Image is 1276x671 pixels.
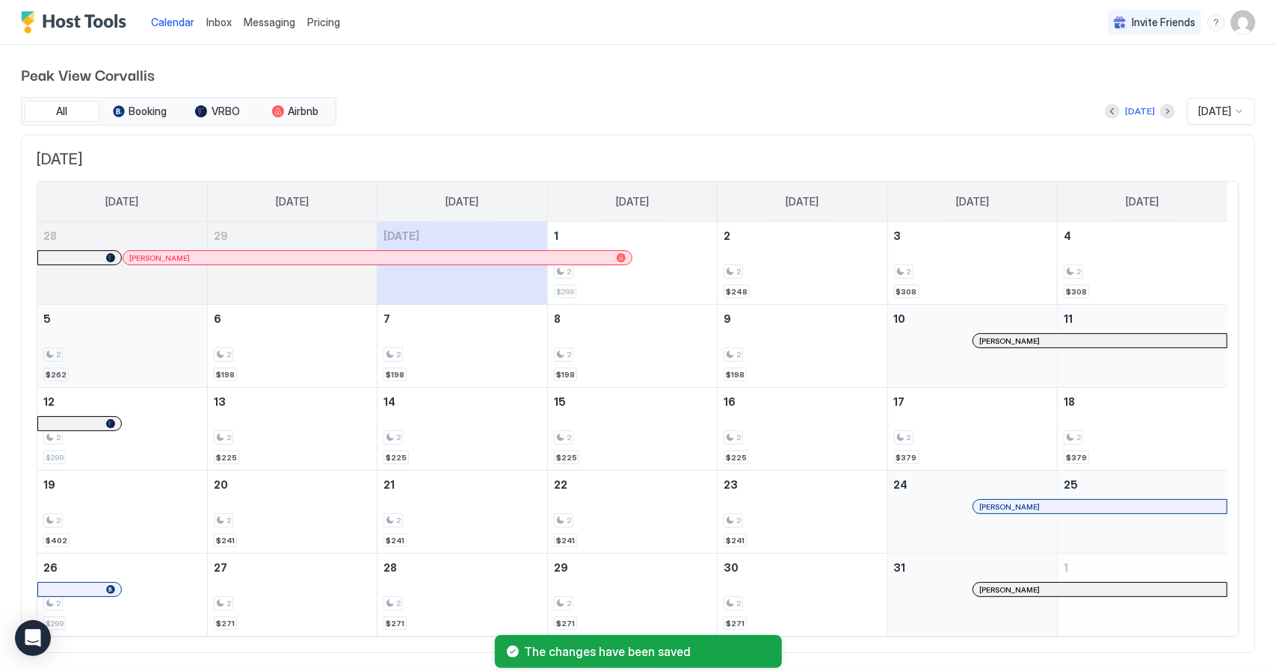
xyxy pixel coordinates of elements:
a: October 28, 2025 [377,554,546,581]
a: October 2, 2025 [718,222,887,250]
button: Booking [102,101,177,122]
span: 14 [383,395,395,408]
span: $308 [1066,287,1087,297]
span: 2 [1076,433,1081,442]
span: Invite Friends [1132,16,1195,29]
span: [PERSON_NAME] [979,336,1040,346]
span: [DATE] [1126,195,1159,208]
span: $308 [896,287,917,297]
span: 2 [736,433,741,442]
span: 2 [56,350,61,359]
span: 16 [724,395,736,408]
span: 24 [894,478,908,491]
td: October 6, 2025 [207,305,377,388]
a: Tuesday [431,182,494,222]
span: $225 [556,453,577,463]
td: October 29, 2025 [547,554,717,637]
td: September 29, 2025 [207,222,377,305]
a: October 20, 2025 [208,471,377,498]
span: [DATE] [105,195,138,208]
div: [PERSON_NAME] [979,502,1221,512]
td: October 25, 2025 [1058,471,1227,554]
span: 21 [383,478,395,491]
span: $299 [46,453,64,463]
div: menu [1207,13,1225,31]
span: $198 [216,370,235,380]
span: 2 [226,350,231,359]
span: 13 [214,395,226,408]
a: Messaging [244,14,295,30]
span: $271 [386,619,404,628]
span: The changes have been saved [525,644,770,659]
td: October 24, 2025 [887,471,1057,554]
div: [PERSON_NAME] [129,253,626,263]
td: October 13, 2025 [207,388,377,471]
span: $402 [46,536,67,545]
td: October 12, 2025 [37,388,207,471]
span: 2 [724,229,730,242]
a: October 24, 2025 [888,471,1057,498]
span: 2 [56,516,61,525]
span: 29 [554,561,568,574]
span: $241 [726,536,745,545]
a: October 12, 2025 [37,388,207,415]
a: October 11, 2025 [1058,305,1227,333]
a: October 7, 2025 [377,305,546,333]
td: October 22, 2025 [547,471,717,554]
span: 2 [567,433,571,442]
span: 3 [894,229,901,242]
span: [DATE] [956,195,989,208]
a: October 22, 2025 [548,471,717,498]
td: October 16, 2025 [718,388,887,471]
span: 2 [396,599,401,608]
span: $248 [726,287,748,297]
span: [DATE] [1198,105,1231,118]
span: 10 [894,312,906,325]
td: October 19, 2025 [37,471,207,554]
td: October 31, 2025 [887,554,1057,637]
div: [PERSON_NAME] [979,585,1221,595]
span: 1 [1064,561,1068,574]
td: October 28, 2025 [377,554,547,637]
a: October 18, 2025 [1058,388,1227,415]
span: 2 [396,433,401,442]
td: October 15, 2025 [547,388,717,471]
a: Wednesday [601,182,664,222]
td: October 9, 2025 [718,305,887,388]
span: $379 [1066,453,1087,463]
span: $299 [46,619,64,628]
span: 4 [1064,229,1071,242]
span: 2 [396,350,401,359]
button: [DATE] [1123,102,1157,120]
span: [DATE] [383,229,419,242]
a: October 19, 2025 [37,471,207,498]
td: October 17, 2025 [887,388,1057,471]
a: October 30, 2025 [718,554,887,581]
span: VRBO [212,105,240,118]
span: 2 [567,516,571,525]
div: tab-group [21,97,336,126]
span: 17 [894,395,905,408]
span: Calendar [151,16,194,28]
div: [DATE] [1125,105,1155,118]
span: All [57,105,68,118]
span: 22 [554,478,567,491]
span: [PERSON_NAME] [129,253,190,263]
td: October 21, 2025 [377,471,547,554]
td: September 28, 2025 [37,222,207,305]
td: October 3, 2025 [887,222,1057,305]
a: October 4, 2025 [1058,222,1227,250]
span: Peak View Corvallis [21,63,1255,85]
span: [DATE] [37,150,1239,169]
span: $241 [556,536,575,545]
a: October 9, 2025 [718,305,887,333]
span: 29 [214,229,228,242]
a: October 17, 2025 [888,388,1057,415]
a: Host Tools Logo [21,11,133,34]
td: October 26, 2025 [37,554,207,637]
div: [PERSON_NAME] [979,336,1221,346]
span: 30 [724,561,739,574]
a: October 31, 2025 [888,554,1057,581]
a: October 13, 2025 [208,388,377,415]
span: $271 [556,619,575,628]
